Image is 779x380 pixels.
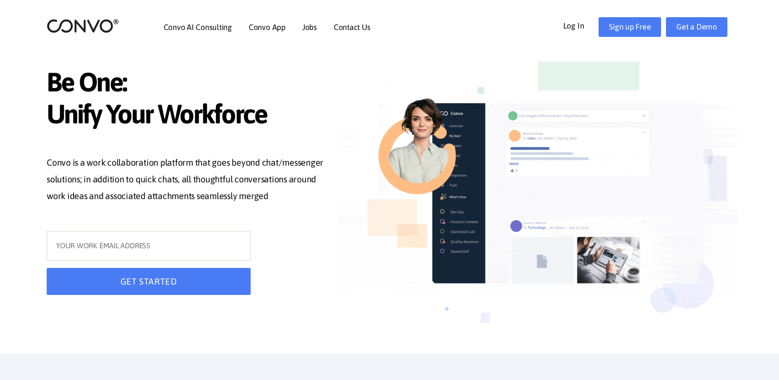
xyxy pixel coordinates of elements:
[164,23,232,31] a: Convo AI Consulting
[599,17,661,37] a: Sign up Free
[339,44,738,354] img: image_not_found
[302,23,317,31] a: Jobs
[334,23,371,31] a: Contact Us
[563,17,599,33] a: Log In
[47,66,324,101] span: Be One:
[47,18,119,33] img: logo_2.png
[47,154,324,206] p: Convo is a work collaboration platform that goes beyond chat/messenger solutions; in addition to ...
[47,231,251,261] input: YOUR WORK EMAIL ADDRESS
[47,268,251,295] button: GET STARTED
[249,23,286,31] a: Convo App
[47,98,324,133] span: Unify Your Workforce
[666,17,727,37] a: Get a Demo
